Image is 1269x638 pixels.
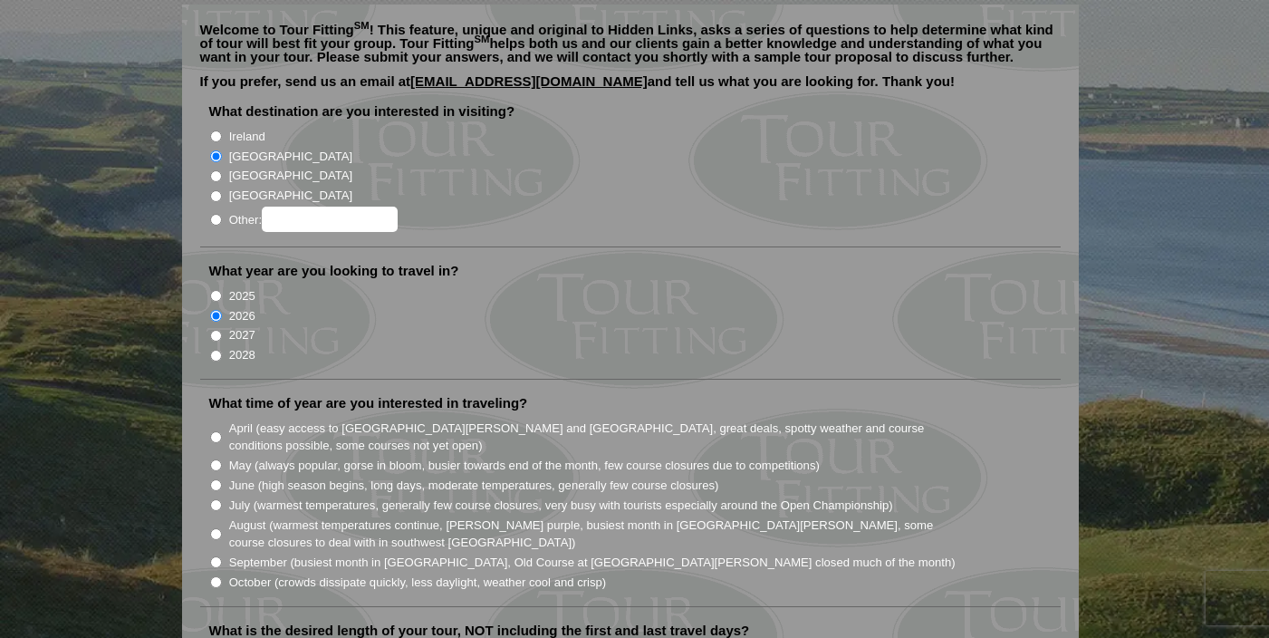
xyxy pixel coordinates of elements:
[229,346,255,364] label: 2028
[229,477,719,495] label: June (high season begins, long days, moderate temperatures, generally few course closures)
[229,287,255,305] label: 2025
[229,554,956,572] label: September (busiest month in [GEOGRAPHIC_DATA], Old Course at [GEOGRAPHIC_DATA][PERSON_NAME] close...
[200,23,1061,63] p: Welcome to Tour Fitting ! This feature, unique and original to Hidden Links, asks a series of que...
[262,207,398,232] input: Other:
[229,326,255,344] label: 2027
[229,307,255,325] label: 2026
[209,394,528,412] label: What time of year are you interested in traveling?
[200,74,1061,101] p: If you prefer, send us an email at and tell us what you are looking for. Thank you!
[229,457,820,475] label: May (always popular, gorse in bloom, busier towards end of the month, few course closures due to ...
[229,517,957,552] label: August (warmest temperatures continue, [PERSON_NAME] purple, busiest month in [GEOGRAPHIC_DATA][P...
[475,34,490,44] sup: SM
[354,20,370,31] sup: SM
[410,73,648,89] a: [EMAIL_ADDRESS][DOMAIN_NAME]
[229,167,352,185] label: [GEOGRAPHIC_DATA]
[229,128,265,146] label: Ireland
[229,420,957,455] label: April (easy access to [GEOGRAPHIC_DATA][PERSON_NAME] and [GEOGRAPHIC_DATA], great deals, spotty w...
[229,148,352,166] label: [GEOGRAPHIC_DATA]
[229,574,607,592] label: October (crowds dissipate quickly, less daylight, weather cool and crisp)
[209,102,515,121] label: What destination are you interested in visiting?
[229,497,893,515] label: July (warmest temperatures, generally few course closures, very busy with tourists especially aro...
[209,262,459,280] label: What year are you looking to travel in?
[229,187,352,205] label: [GEOGRAPHIC_DATA]
[229,207,398,232] label: Other:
